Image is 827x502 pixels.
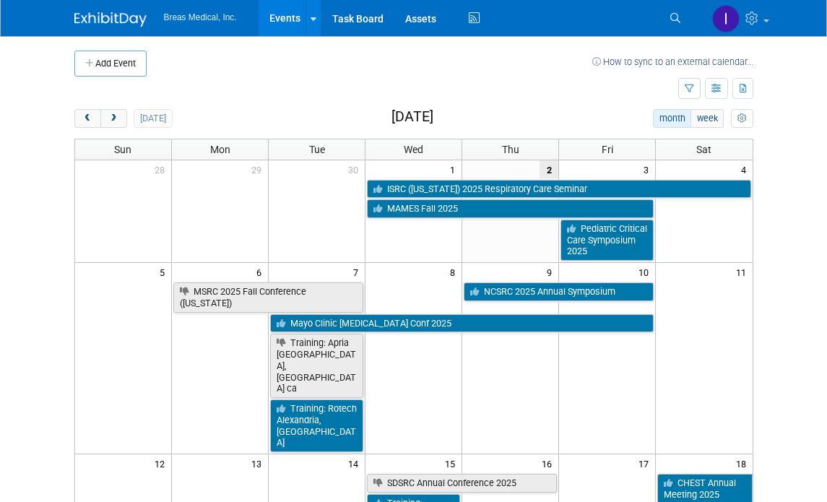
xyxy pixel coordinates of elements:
span: 5 [158,263,171,281]
button: [DATE] [134,109,172,128]
a: NCSRC 2025 Annual Symposium [464,282,654,301]
span: Tue [309,144,325,155]
span: Breas Medical, Inc. [164,12,237,22]
span: 13 [250,454,268,472]
button: myCustomButton [731,109,753,128]
span: 17 [637,454,655,472]
span: Fri [602,144,613,155]
button: next [100,109,127,128]
span: Wed [404,144,423,155]
span: 7 [352,263,365,281]
i: Personalize Calendar [737,114,747,124]
span: 11 [735,263,753,281]
a: Training: Rotech Alexandria, [GEOGRAPHIC_DATA] [270,399,363,452]
a: ISRC ([US_STATE]) 2025 Respiratory Care Seminar [367,180,751,199]
span: Mon [210,144,230,155]
span: 16 [540,454,558,472]
button: week [690,109,724,128]
button: prev [74,109,101,128]
a: Mayo Clinic [MEDICAL_DATA] Conf 2025 [270,314,654,333]
span: 28 [153,160,171,178]
a: Training: Apria [GEOGRAPHIC_DATA], [GEOGRAPHIC_DATA] ca [270,334,363,398]
span: Thu [502,144,519,155]
a: How to sync to an external calendar... [592,56,753,67]
img: Inga Dolezar [712,5,740,33]
span: 15 [443,454,462,472]
span: 6 [255,263,268,281]
span: 1 [449,160,462,178]
a: MSRC 2025 Fall Conference ([US_STATE]) [173,282,363,312]
span: 30 [347,160,365,178]
span: 4 [740,160,753,178]
span: 12 [153,454,171,472]
a: SDSRC Annual Conference 2025 [367,474,557,493]
a: MAMES Fall 2025 [367,199,654,218]
h2: [DATE] [391,109,433,125]
span: 14 [347,454,365,472]
span: 18 [735,454,753,472]
span: 29 [250,160,268,178]
span: 8 [449,263,462,281]
span: 3 [642,160,655,178]
span: 10 [637,263,655,281]
span: 9 [545,263,558,281]
button: month [653,109,691,128]
span: Sat [696,144,711,155]
img: ExhibitDay [74,12,147,27]
span: 2 [540,160,558,178]
a: Pediatric Critical Care Symposium 2025 [560,220,654,261]
button: Add Event [74,51,147,77]
span: Sun [114,144,131,155]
